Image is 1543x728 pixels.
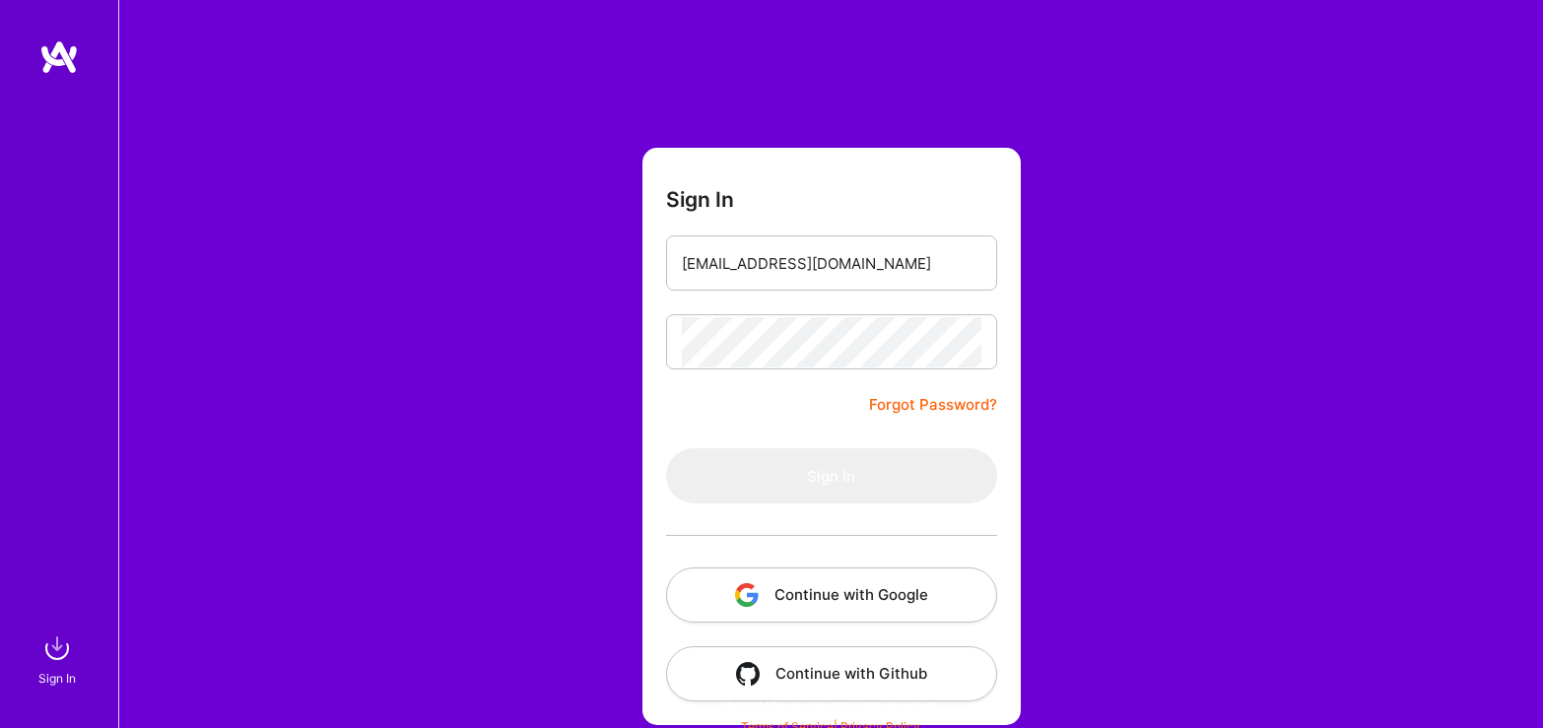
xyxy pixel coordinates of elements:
[869,393,997,417] a: Forgot Password?
[735,583,759,607] img: icon
[37,629,77,668] img: sign in
[666,448,997,503] button: Sign In
[38,668,76,689] div: Sign In
[736,662,760,686] img: icon
[666,187,734,212] h3: Sign In
[39,39,79,75] img: logo
[666,567,997,623] button: Continue with Google
[682,238,981,289] input: Email...
[666,646,997,701] button: Continue with Github
[41,629,77,689] a: sign inSign In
